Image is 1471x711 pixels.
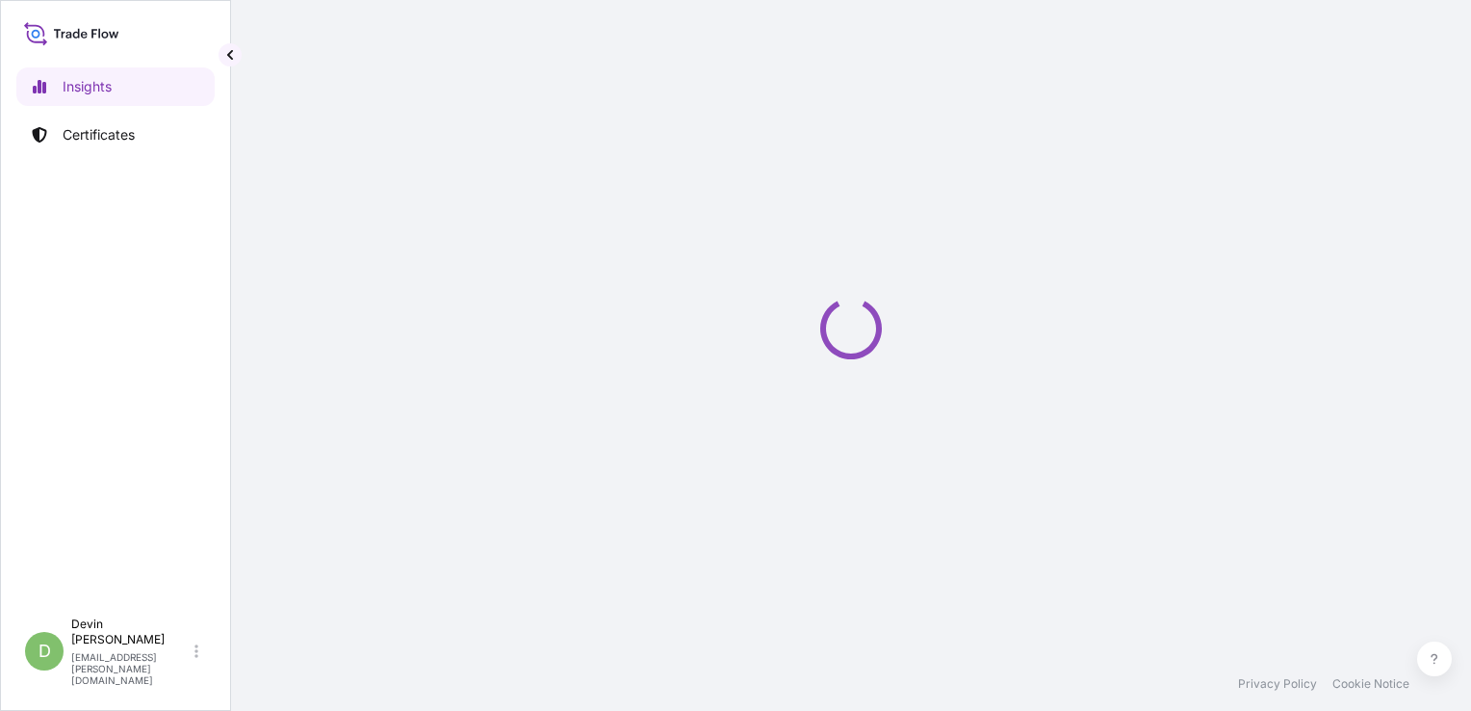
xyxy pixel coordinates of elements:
p: Devin [PERSON_NAME] [71,617,191,647]
p: [EMAIL_ADDRESS][PERSON_NAME][DOMAIN_NAME] [71,651,191,686]
p: Insights [63,77,112,96]
a: Privacy Policy [1238,676,1317,692]
a: Insights [16,67,215,106]
p: Certificates [63,125,135,145]
span: D [39,642,51,661]
a: Certificates [16,116,215,154]
a: Cookie Notice [1332,676,1409,692]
